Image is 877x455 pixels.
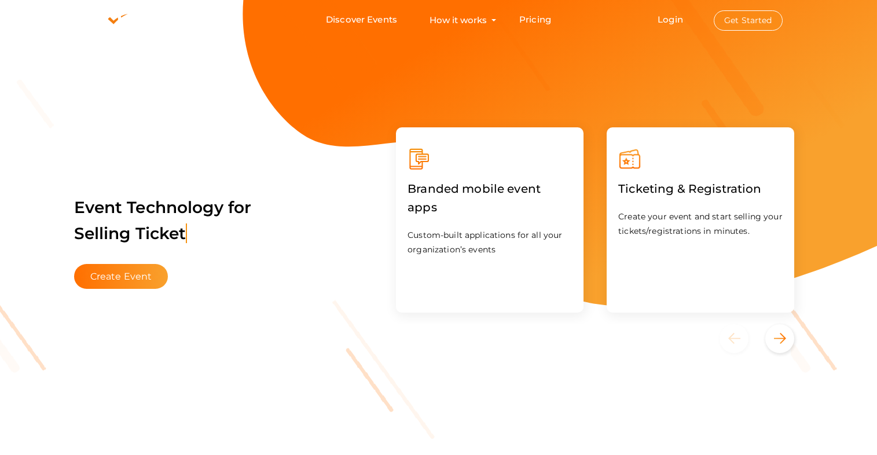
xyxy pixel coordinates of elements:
button: Previous [720,324,763,353]
label: Branded mobile event apps [408,171,572,225]
label: Event Technology for [74,180,252,261]
p: Create your event and start selling your tickets/registrations in minutes. [618,210,783,238]
label: Ticketing & Registration [618,171,761,207]
p: Custom-built applications for all your organization’s events [408,228,572,257]
span: Selling Ticket [74,223,188,243]
button: Get Started [714,10,783,31]
a: Login [658,14,683,25]
a: Branded mobile event apps [408,203,572,214]
a: Ticketing & Registration [618,184,761,195]
a: Pricing [519,9,551,31]
button: How it works [426,9,490,31]
a: Discover Events [326,9,397,31]
button: Create Event [74,264,168,289]
button: Next [765,324,794,353]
